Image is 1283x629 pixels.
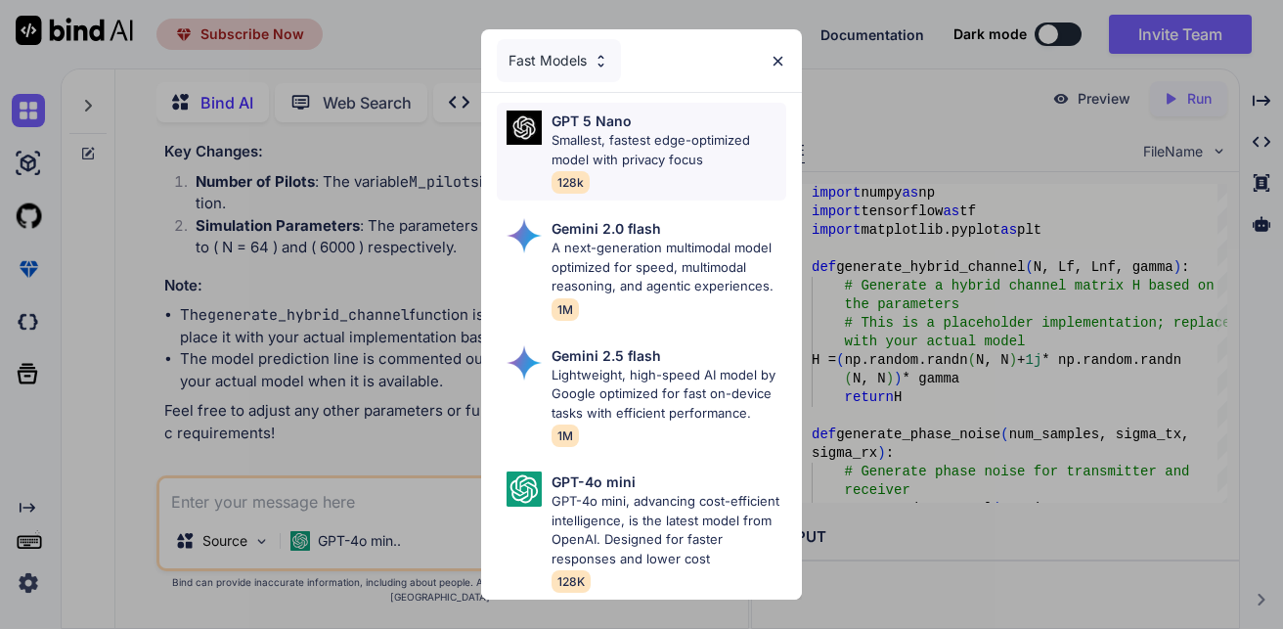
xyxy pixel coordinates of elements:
img: Pick Models [593,53,609,69]
p: GPT-4o mini, advancing cost-efficient intelligence, is the latest model from OpenAI. Designed for... [552,492,786,568]
img: Pick Models [507,218,542,253]
p: Lightweight, high-speed AI model by Google optimized for fast on-device tasks with efficient perf... [552,366,786,424]
p: GPT-4o mini [552,472,636,492]
img: close [770,53,786,69]
p: Gemini 2.5 flash [552,345,661,366]
p: A next-generation multimodal model optimized for speed, multimodal reasoning, and agentic experie... [552,239,786,296]
span: 128k [552,171,590,194]
p: Gemini 2.0 flash [552,218,661,239]
span: 128K [552,570,591,593]
img: Pick Models [507,345,542,381]
p: GPT 5 Nano [552,111,632,131]
div: Fast Models [497,39,621,82]
span: 1M [552,425,579,447]
img: Pick Models [507,472,542,507]
p: Smallest, fastest edge-optimized model with privacy focus [552,131,786,169]
span: 1M [552,298,579,321]
img: Pick Models [507,111,542,145]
